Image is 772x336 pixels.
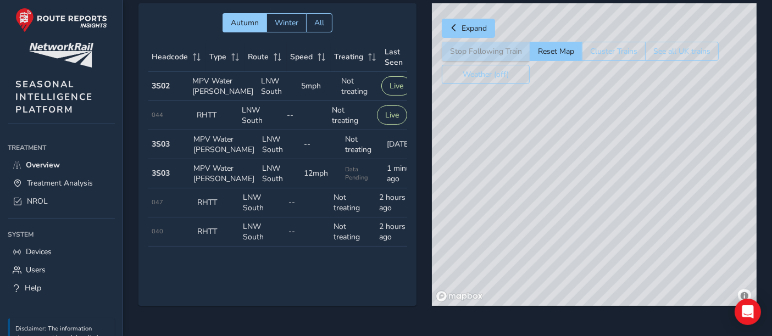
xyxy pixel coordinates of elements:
button: See all UK trains [645,42,719,61]
button: Live [377,105,407,125]
td: RHTT [193,101,238,130]
div: Open Intercom Messenger [735,299,761,325]
button: Live [381,76,412,96]
span: Winter [275,18,298,28]
td: [DATE] [383,130,425,159]
span: Expand [462,23,487,33]
td: Not treating [328,101,373,130]
td: LNW South [258,159,300,188]
td: LNW South [239,188,285,217]
td: 5mph [297,72,337,101]
a: Treatment Analysis [8,174,115,192]
td: 2 hours ago [375,188,421,217]
td: -- [285,188,330,217]
img: rr logo [15,8,107,32]
span: Headcode [152,52,188,62]
a: NROL [8,192,115,210]
td: -- [300,130,342,159]
td: Not treating [330,188,375,217]
span: Help [25,283,41,293]
td: -- [285,217,330,247]
a: Help [8,279,115,297]
div: Treatment [8,139,115,156]
span: Speed [291,52,313,62]
span: NROL [27,196,48,206]
strong: 3S03 [152,139,170,149]
td: 1 minute ago [383,159,425,188]
span: Overview [26,160,60,170]
td: Not treating [341,130,383,159]
span: Treatment Analysis [27,178,93,188]
td: LNW South [257,72,297,101]
a: Devices [8,243,115,261]
span: Autumn [231,18,259,28]
button: All [306,13,332,32]
button: Expand [442,19,495,38]
td: MPV Water [PERSON_NAME] [188,72,257,101]
td: LNW South [258,130,300,159]
span: Type [210,52,227,62]
span: Treating [335,52,364,62]
td: RHTT [193,217,239,247]
td: MPV Water [PERSON_NAME] [190,130,258,159]
span: 047 [152,198,164,206]
a: Users [8,261,115,279]
strong: 3S02 [152,81,170,91]
img: customer logo [29,43,93,68]
span: Route [248,52,269,62]
span: Users [26,265,46,275]
span: All [314,18,324,28]
button: Autumn [223,13,266,32]
span: 040 [152,227,164,236]
a: Overview [8,156,115,174]
button: Weather (off) [442,65,530,84]
div: System [8,226,115,243]
span: Data Pending [345,165,379,182]
strong: 3S03 [152,168,170,178]
td: LNW South [239,217,285,247]
span: Devices [26,247,52,257]
td: LNW South [238,101,283,130]
button: Cluster Trains [582,42,645,61]
td: 12mph [300,159,342,188]
span: SEASONAL INTELLIGENCE PLATFORM [15,78,93,116]
span: Last Seen [385,47,406,68]
button: Reset Map [530,42,582,61]
td: RHTT [193,188,239,217]
td: Not treating [330,217,375,247]
td: Not treating [337,72,377,101]
td: MPV Water [PERSON_NAME] [190,159,258,188]
button: Winter [266,13,306,32]
td: 2 hours ago [375,217,421,247]
td: -- [283,101,328,130]
span: 044 [152,111,164,119]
